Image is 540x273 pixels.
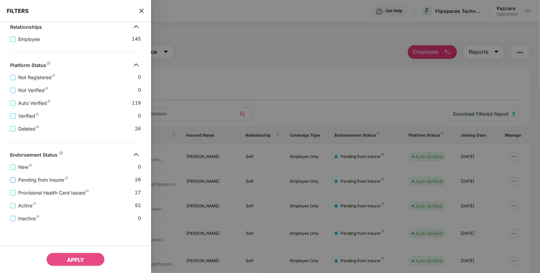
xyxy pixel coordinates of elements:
span: Inactive [16,215,42,222]
span: Provisional Health Card Issued [16,189,92,197]
span: Pending from Insurer [16,176,71,184]
div: Relationships [10,24,42,32]
div: Platform Status [10,62,50,70]
img: svg+xml;base64,PHN2ZyB4bWxucz0iaHR0cDovL3d3dy53My5vcmcvMjAwMC9zdmciIHdpZHRoPSI4IiBoZWlnaHQ9IjgiIH... [59,151,63,155]
img: svg+xml;base64,PHN2ZyB4bWxucz0iaHR0cDovL3d3dy53My5vcmcvMjAwMC9zdmciIHdpZHRoPSI4IiBoZWlnaHQ9IjgiIH... [33,202,36,205]
span: New [16,163,34,171]
span: Not Registered [16,74,58,81]
img: svg+xml;base64,PHN2ZyB4bWxucz0iaHR0cDovL3d3dy53My5vcmcvMjAwMC9zdmciIHdpZHRoPSI4IiBoZWlnaHQ9IjgiIH... [29,164,32,166]
span: Auto Verified [16,99,53,107]
span: 119 [132,99,141,107]
img: svg+xml;base64,PHN2ZyB4bWxucz0iaHR0cDovL3d3dy53My5vcmcvMjAwMC9zdmciIHdpZHRoPSI4IiBoZWlnaHQ9IjgiIH... [36,113,39,115]
span: 0 [138,73,141,81]
span: 26 [135,125,141,133]
span: close [139,7,144,14]
img: svg+xml;base64,PHN2ZyB4bWxucz0iaHR0cDovL3d3dy53My5vcmcvMjAwMC9zdmciIHdpZHRoPSI4IiBoZWlnaHQ9IjgiIH... [36,215,39,218]
span: 0 [138,163,141,171]
img: svg+xml;base64,PHN2ZyB4bWxucz0iaHR0cDovL3d3dy53My5vcmcvMjAwMC9zdmciIHdpZHRoPSIzMiIgaGVpZ2h0PSIzMi... [131,149,142,160]
img: svg+xml;base64,PHN2ZyB4bWxucz0iaHR0cDovL3d3dy53My5vcmcvMjAwMC9zdmciIHdpZHRoPSI4IiBoZWlnaHQ9IjgiIH... [45,87,48,90]
span: 27 [135,189,141,197]
img: svg+xml;base64,PHN2ZyB4bWxucz0iaHR0cDovL3d3dy53My5vcmcvMjAwMC9zdmciIHdpZHRoPSI4IiBoZWlnaHQ9IjgiIH... [48,100,50,103]
span: 26 [135,176,141,184]
img: svg+xml;base64,PHN2ZyB4bWxucz0iaHR0cDovL3d3dy53My5vcmcvMjAwMC9zdmciIHdpZHRoPSIzMiIgaGVpZ2h0PSIzMi... [131,60,142,70]
button: APPLY [46,253,105,266]
img: svg+xml;base64,PHN2ZyB4bWxucz0iaHR0cDovL3d3dy53My5vcmcvMjAwMC9zdmciIHdpZHRoPSI4IiBoZWlnaHQ9IjgiIH... [52,74,55,77]
img: svg+xml;base64,PHN2ZyB4bWxucz0iaHR0cDovL3d3dy53My5vcmcvMjAwMC9zdmciIHdpZHRoPSI4IiBoZWlnaHQ9IjgiIH... [65,177,68,179]
span: APPLY [67,256,84,263]
span: 92 [135,202,141,209]
span: Verified [16,112,41,120]
img: svg+xml;base64,PHN2ZyB4bWxucz0iaHR0cDovL3d3dy53My5vcmcvMjAwMC9zdmciIHdpZHRoPSI4IiBoZWlnaHQ9IjgiIH... [47,62,50,65]
span: Not Verified [16,87,51,94]
span: FILTERS [7,7,29,14]
span: Deleted [16,125,42,133]
span: 0 [138,86,141,94]
span: Employee [16,36,43,43]
span: 0 [138,112,141,120]
img: svg+xml;base64,PHN2ZyB4bWxucz0iaHR0cDovL3d3dy53My5vcmcvMjAwMC9zdmciIHdpZHRoPSI4IiBoZWlnaHQ9IjgiIH... [36,126,39,128]
span: 0 [138,214,141,222]
img: svg+xml;base64,PHN2ZyB4bWxucz0iaHR0cDovL3d3dy53My5vcmcvMjAwMC9zdmciIHdpZHRoPSIzMiIgaGVpZ2h0PSIzMi... [131,21,142,32]
img: svg+xml;base64,PHN2ZyB4bWxucz0iaHR0cDovL3d3dy53My5vcmcvMjAwMC9zdmciIHdpZHRoPSI4IiBoZWlnaHQ9IjgiIH... [86,189,89,192]
span: 145 [132,35,141,43]
div: Endorsement Status [10,152,63,160]
span: Active [16,202,39,209]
